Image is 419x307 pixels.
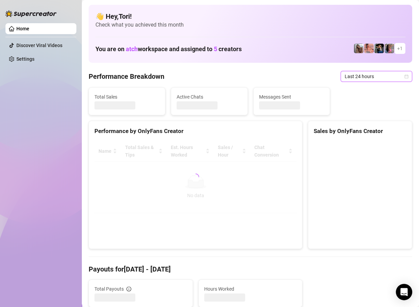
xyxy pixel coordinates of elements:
[89,264,412,274] h4: Payouts for [DATE] - [DATE]
[192,174,199,180] span: loading
[126,45,138,53] span: atch
[16,43,62,48] a: Discover Viral Videos
[16,56,34,62] a: Settings
[314,127,406,136] div: Sales by OnlyFans Creator
[396,284,412,300] div: Open Intercom Messenger
[259,93,324,101] span: Messages Sent
[5,10,57,17] img: logo-BBDzfeDw.svg
[404,74,408,78] span: calendar
[94,127,297,136] div: Performance by OnlyFans Creator
[94,93,160,101] span: Total Sales
[364,44,374,53] img: Kat XXX
[95,21,405,29] span: Check what you achieved this month
[126,287,131,291] span: info-circle
[94,285,124,293] span: Total Payouts
[397,45,403,52] span: + 1
[95,45,242,53] h1: You are on workspace and assigned to creators
[214,45,217,53] span: 5
[374,44,384,53] img: Kaliana
[95,12,405,21] h4: 👋 Hey, Tori !
[204,285,297,293] span: Hours Worked
[89,72,164,81] h4: Performance Breakdown
[177,93,242,101] span: Active Chats
[345,71,408,82] span: Last 24 hours
[354,44,363,53] img: Kat
[385,44,394,53] img: Kota
[16,26,29,31] a: Home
